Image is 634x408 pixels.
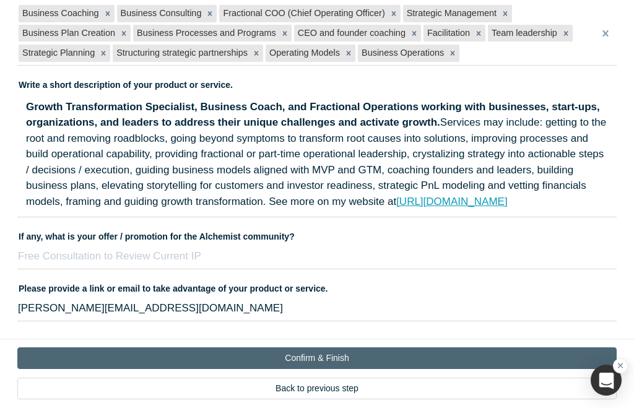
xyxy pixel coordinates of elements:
div: Remove Fractional COO (Chief Operating Officer) [387,5,401,22]
div: Business Coaching [19,5,101,22]
div: Business Plan Creation [19,25,117,42]
label: Write a short description of your product or service. [17,74,617,92]
div: Remove Business Processes and Programs [278,25,292,42]
div: Remove Business Consulting [203,5,217,22]
div: CEO and founder coaching [294,25,407,42]
div: Remove Strategic Planning [97,45,110,62]
div: Remove Business Operations [446,45,459,62]
div: Operating Models [266,45,342,62]
div: Structuring strategic partnerships [113,45,250,62]
div: Facilitation [423,25,472,42]
div: Remove Business Coaching [101,5,115,22]
div: Fractional COO (Chief Operating Officer) [219,5,386,22]
span: Services may include: getting to the root and removing roadblocks, going beyond symptoms to trans... [26,116,609,207]
div: Strategic Planning [19,45,97,62]
div: Remove CEO and founder coaching [407,25,421,42]
div: Team leadership [488,25,559,42]
div: Business Consulting [117,5,204,22]
div: rdw-wrapper [17,92,617,218]
div: Remove Facilitation [472,25,485,42]
div: Strategic Management [403,5,498,22]
button: Back to previous step [17,378,617,399]
div: Remove Strategic Management [498,5,512,22]
button: Confirm & Finish [17,347,617,369]
div: Business Processes and Programs [133,25,278,42]
div: Remove Business Plan Creation [117,25,131,42]
label: Please provide a link or email to take advantage of your product or service. [17,278,617,295]
input: Free Consultation to Review Current IP [17,243,617,269]
div: rdw-editor [19,95,616,214]
span: Growth Transformation Specialist, Business Coach, and Fractional Operations working with business... [26,101,602,129]
label: If any, what is your offer / promotion for the Alchemist community? [17,226,617,243]
div: Business Operations [358,45,446,62]
div: Remove Team leadership [559,25,573,42]
a: [URL][DOMAIN_NAME] [396,196,507,207]
div: Remove Structuring strategic partnerships [250,45,263,62]
div: Remove Operating Models [342,45,355,62]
